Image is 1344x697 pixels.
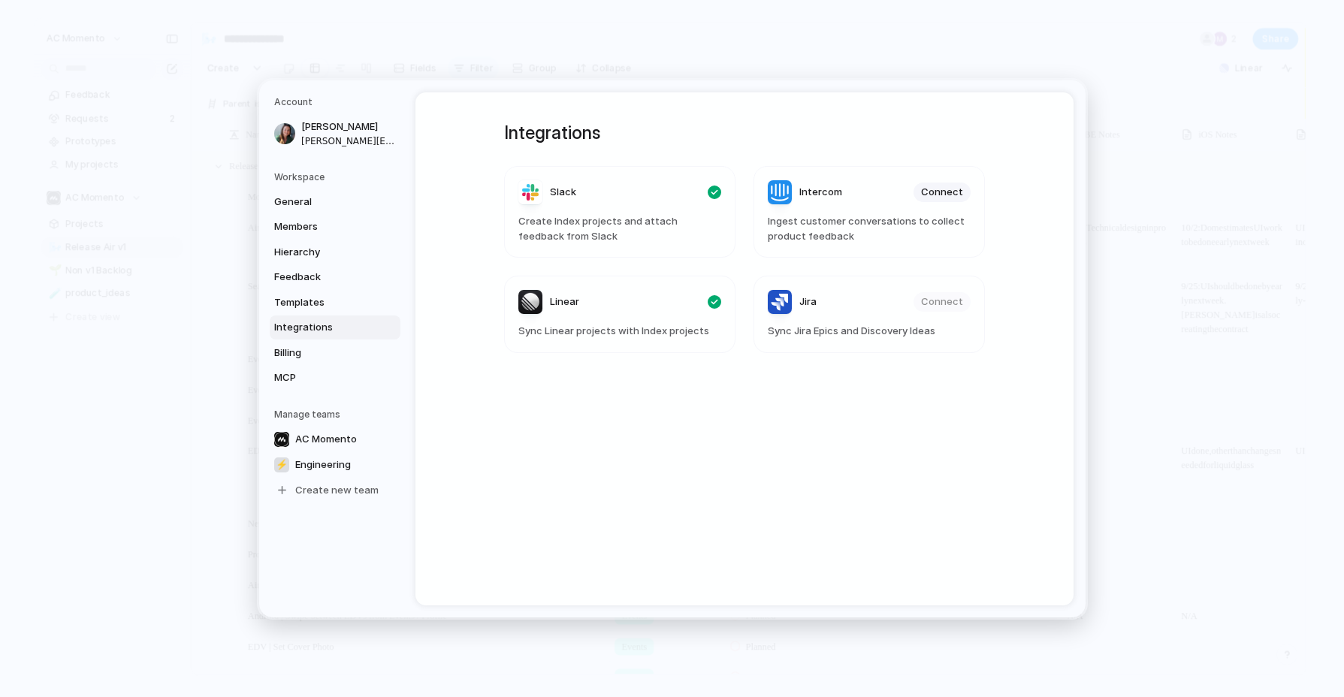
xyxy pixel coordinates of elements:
a: Integrations [270,315,400,339]
h5: Manage teams [274,407,400,421]
span: Sync Linear projects with Index projects [518,324,721,339]
a: General [270,189,400,213]
span: Feedback [274,270,370,285]
span: Sync Jira Epics and Discovery Ideas [768,324,971,339]
a: Members [270,215,400,239]
span: AC Momento [295,431,357,446]
span: Integrations [274,320,370,335]
h5: Workspace [274,170,400,183]
div: ⚡ [274,457,289,472]
span: Jira [799,294,817,309]
span: Billing [274,345,370,360]
span: Connect [921,185,963,200]
span: MCP [274,370,370,385]
a: MCP [270,366,400,390]
span: Templates [274,294,370,309]
h5: Account [274,95,400,109]
a: AC Momento [270,427,400,451]
a: [PERSON_NAME][PERSON_NAME][EMAIL_ADDRESS][DOMAIN_NAME] [270,115,400,152]
a: Templates [270,290,400,314]
a: ⚡Engineering [270,452,400,476]
span: General [274,194,370,209]
span: Linear [550,294,579,309]
span: [PERSON_NAME][EMAIL_ADDRESS][DOMAIN_NAME] [301,134,397,147]
span: Engineering [295,457,351,472]
span: Intercom [799,185,842,200]
a: Create new team [270,478,400,502]
h1: Integrations [504,119,985,146]
span: Members [274,219,370,234]
span: Slack [550,185,576,200]
a: Feedback [270,265,400,289]
span: Hierarchy [274,244,370,259]
span: Ingest customer conversations to collect product feedback [768,214,971,243]
span: Create Index projects and attach feedback from Slack [518,214,721,243]
span: [PERSON_NAME] [301,119,397,134]
a: Billing [270,340,400,364]
a: Hierarchy [270,240,400,264]
button: Connect [914,183,971,202]
span: Create new team [295,482,379,497]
